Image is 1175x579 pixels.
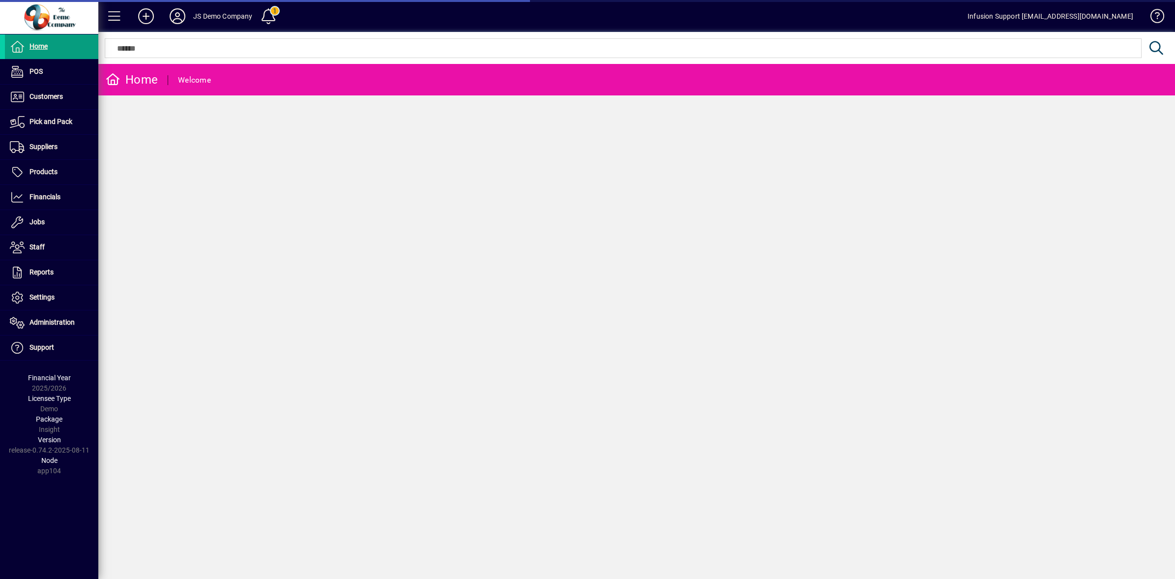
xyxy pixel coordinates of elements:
[5,85,98,109] a: Customers
[29,193,60,201] span: Financials
[36,415,62,423] span: Package
[1143,2,1163,34] a: Knowledge Base
[29,343,54,351] span: Support
[968,8,1133,24] div: Infusion Support [EMAIL_ADDRESS][DOMAIN_NAME]
[5,110,98,134] a: Pick and Pack
[29,42,48,50] span: Home
[5,185,98,210] a: Financials
[5,335,98,360] a: Support
[5,235,98,260] a: Staff
[28,374,71,382] span: Financial Year
[5,60,98,84] a: POS
[38,436,61,444] span: Version
[29,143,58,151] span: Suppliers
[5,210,98,235] a: Jobs
[41,457,58,464] span: Node
[106,72,158,88] div: Home
[29,243,45,251] span: Staff
[178,72,211,88] div: Welcome
[5,160,98,184] a: Products
[130,7,162,25] button: Add
[162,7,193,25] button: Profile
[5,285,98,310] a: Settings
[29,293,55,301] span: Settings
[29,218,45,226] span: Jobs
[5,310,98,335] a: Administration
[29,268,54,276] span: Reports
[29,92,63,100] span: Customers
[29,168,58,176] span: Products
[28,395,71,402] span: Licensee Type
[29,118,72,125] span: Pick and Pack
[5,260,98,285] a: Reports
[29,67,43,75] span: POS
[193,8,253,24] div: JS Demo Company
[5,135,98,159] a: Suppliers
[29,318,75,326] span: Administration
